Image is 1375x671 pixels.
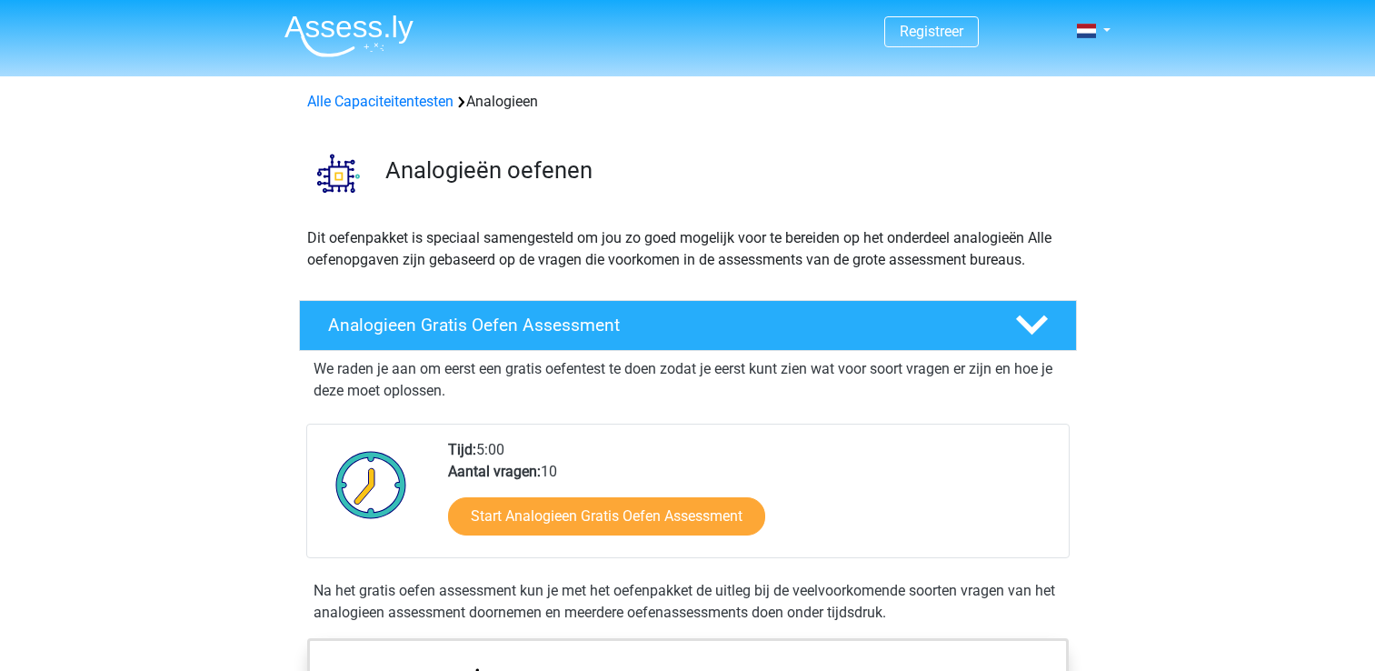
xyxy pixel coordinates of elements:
[448,441,476,458] b: Tijd:
[314,358,1062,402] p: We raden je aan om eerst een gratis oefentest te doen zodat je eerst kunt zien wat voor soort vra...
[292,300,1084,351] a: Analogieen Gratis Oefen Assessment
[284,15,413,57] img: Assessly
[900,23,963,40] a: Registreer
[300,135,377,212] img: analogieen
[306,580,1070,624] div: Na het gratis oefen assessment kun je met het oefenpakket de uitleg bij de veelvoorkomende soorte...
[434,439,1068,557] div: 5:00 10
[385,156,1062,185] h3: Analogieën oefenen
[325,439,417,530] img: Klok
[328,315,986,335] h4: Analogieen Gratis Oefen Assessment
[300,91,1076,113] div: Analogieen
[307,227,1069,271] p: Dit oefenpakket is speciaal samengesteld om jou zo goed mogelijk voor te bereiden op het onderdee...
[448,463,541,480] b: Aantal vragen:
[448,497,765,536] a: Start Analogieen Gratis Oefen Assessment
[307,93,453,110] a: Alle Capaciteitentesten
